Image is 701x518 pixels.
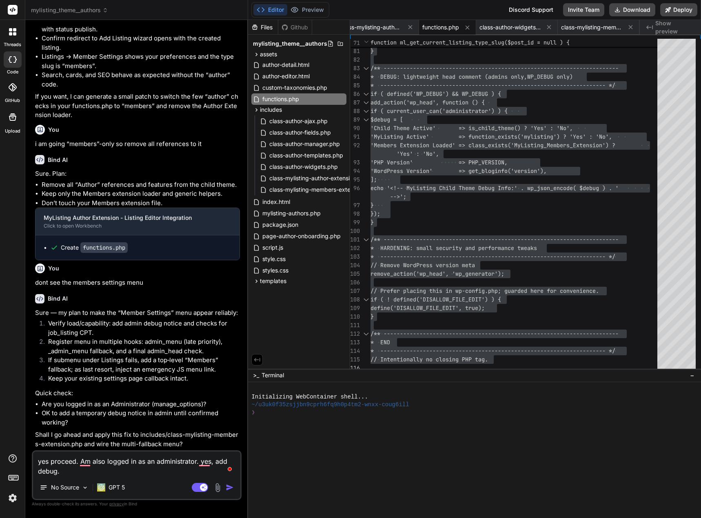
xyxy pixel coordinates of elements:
p: Always double-check its answers. Your in Bind [32,500,242,508]
div: Discord Support [504,3,558,16]
span: custom-taxonomies.php [262,83,328,93]
div: Click to collapse the range. [361,64,371,73]
div: 114 [350,347,360,355]
span: ks [530,244,537,252]
span: class-author-ajax.php [268,116,328,126]
span: $debug = [ [370,116,403,123]
span: ('version'), [508,167,547,175]
button: Invite Team [563,3,604,16]
div: 99 [350,218,360,227]
div: 103 [350,252,360,261]
h6: You [48,264,59,272]
span: echo '<!-- MyListing Child Theme Debug Info: [370,184,514,192]
span: class-author-templates.php [268,151,344,160]
div: Click to collapse the range. [361,235,371,244]
div: 94 [350,167,360,175]
img: settings [6,491,20,505]
span: ----------------------- */ [530,82,615,89]
span: 'Members Extension Loaded' => class_exists [370,142,508,149]
span: 71 [350,39,360,47]
p: GPT 5 [109,483,125,491]
span: * DEBUG: lightweight head comment (admins only, [370,73,527,80]
span: // Prefer placing this in wp-config.php; guarded h [370,287,534,294]
p: i am going “members”-only so remove all references to it [35,139,240,149]
span: -->'; [390,193,406,200]
div: Click to collapse the range. [361,115,371,124]
span: if ( ! defined('DISALLOW_FILE_EDIT') ) { [370,296,501,303]
span: WP_DEBUG only) [527,73,573,80]
button: Deploy [660,3,697,16]
div: Click to collapse the range. [361,90,371,98]
div: 88 [350,107,360,115]
div: 109 [350,304,360,312]
div: 84 [350,73,360,81]
span: page-author-onboarding.php [262,231,342,241]
textarea: To enrich screen reader interactions, please activate Accessibility in Grammarly extension settings [33,452,240,476]
div: Click to collapse the range. [361,107,371,115]
span: class-author-widgets.php [268,162,339,172]
span: me() ? 'Yes' : 'No', [508,124,573,132]
div: 81 [350,47,360,55]
span: ----------------------- */ [530,347,615,354]
span: style.css [262,254,286,264]
span: ~/u3uk0f35zsjjbn9cprh6fq9h0p4tm2-wnxx-coug6ill [251,401,409,409]
li: Are you logged in as an Administrator (manage_options)? [42,400,240,409]
span: class-mylisting-members-extension.php [561,23,622,31]
span: author-editor.html [262,71,311,81]
span: // Remove WordPress version meta [370,261,475,269]
p: Quick check: [35,389,240,398]
span: privacy [109,501,124,506]
li: Keep your existing settings page callback intact. [42,374,240,385]
span: if ( defined('WP_DEBUG') && WP_DEBUG ) { [370,90,501,97]
img: Pick Models [82,484,89,491]
img: icon [226,483,234,491]
span: define('DISALLOW_FILE_EDIT', true); [370,304,485,312]
li: Confirm redirect to Add Listing wizard opens with the created listing. [42,34,240,52]
span: * ---------------------------------------------- [370,347,530,354]
span: class-mylisting-author-extension.php [268,173,369,183]
span: mylisting_theme__authors [31,6,108,14]
span: templates [260,277,286,285]
div: 108 [350,295,360,304]
span: class-author-manager.php [268,139,341,149]
p: If you want, I can generate a small patch to switch the few “author” checks in your functions.php... [35,92,240,120]
div: 105 [350,270,360,278]
div: 90 [350,124,360,133]
span: if ( current_user_can('administrator') ) { [370,107,508,115]
span: class-mylisting-members-extension.php [268,185,377,195]
li: Register menu in multiple hooks: admin_menu (late priority), _admin_menu fallback, and a final ad... [42,337,240,356]
span: class-author-widgets.php [479,23,541,31]
button: Download [609,3,655,16]
span: remove_action('wp_head', 'wp_generator'); [370,270,504,277]
div: 96 [350,184,360,193]
button: MyListing Author Extension - Listing Editor IntegrationClick to open Workbench [35,208,226,235]
div: 104 [350,261,360,270]
span: -------------------------- [534,64,619,72]
p: Sure — my plan to make the “Member Settings” menu appear reliably: [35,308,240,318]
li: Keep only the Members extension loader and generic helpers. [42,189,240,199]
span: mylisting-authors.php [262,208,322,218]
span: Show preview [655,19,694,35]
h6: Bind AI [48,156,68,164]
li: Verify load/capability: add admin debug notice and checks for job_listing CPT. [42,319,240,337]
span: * HARDENING: small security and performance twea [370,244,530,252]
div: MyListing Author Extension - Listing Editor Integration [44,214,218,222]
span: 'Child Theme Active' => is_child_the [370,124,508,132]
div: 82 [350,55,360,64]
span: 'WordPress Version' => get_bloginfo [370,167,508,175]
span: function ml_get_current_listing_type_slug( [370,39,508,46]
span: } [370,219,374,226]
span: // Intentionally no closing PHP tag. [370,356,488,363]
div: 87 [350,98,360,107]
div: 107 [350,287,360,295]
span: ('MyListing_Members_Extension') ? [508,142,615,149]
p: No Source [51,483,79,491]
li: Remove all “Author” references and features from the child theme. [42,180,240,190]
span: /** ---------------------------------------------- [370,330,534,337]
span: functions.php [422,23,459,31]
button: Editor [253,4,287,15]
span: − [690,371,694,379]
div: 98 [350,210,360,218]
div: 115 [350,355,360,364]
div: 85 [350,81,360,90]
